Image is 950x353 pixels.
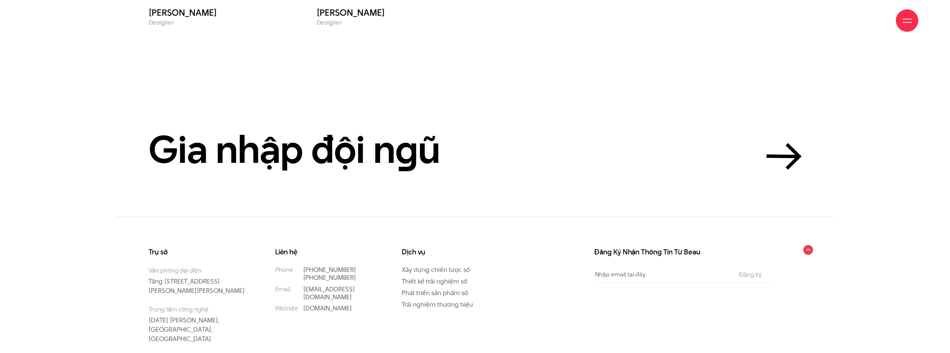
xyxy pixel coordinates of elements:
h2: Gia nhập đội n ũ [149,129,440,170]
small: Văn phòng đại diện [149,266,245,275]
p: Tầng [STREET_ADDRESS][PERSON_NAME][PERSON_NAME] [149,266,245,295]
a: Thiết kế trải nghiệm số [402,277,467,286]
a: Trải nghiệm thương hiệu [402,300,473,309]
small: Phone [275,266,293,274]
a: Xây dựng chiến lược số [402,265,470,274]
en: g [395,123,418,176]
small: Website [275,304,298,312]
h3: Đăng Ký Nhận Thông Tin Từ Beau [594,248,770,256]
a: [PHONE_NUMBER] [303,273,356,282]
h3: Trụ sở [149,248,245,256]
h3: Dịch vụ [402,248,498,256]
a: [EMAIL_ADDRESS][DOMAIN_NAME] [303,285,355,301]
input: Nhập email tại đây [594,266,731,283]
input: Đăng ký [737,271,764,278]
a: [PHONE_NUMBER] [303,265,356,274]
small: Email [275,285,290,293]
small: Trung tâm công nghệ [149,305,245,314]
a: [DOMAIN_NAME] [303,304,352,313]
p: [DATE] [PERSON_NAME], [GEOGRAPHIC_DATA], [GEOGRAPHIC_DATA] [149,305,245,344]
a: Gia nhập đội ngũ [149,129,802,170]
h3: Liên hệ [275,248,372,256]
a: Phát triển sản phẩm số [402,288,468,297]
